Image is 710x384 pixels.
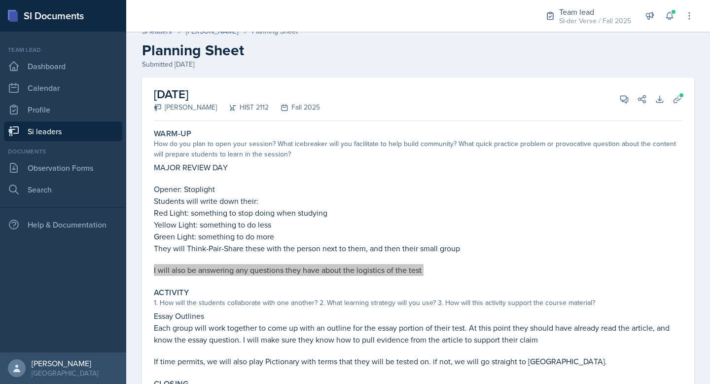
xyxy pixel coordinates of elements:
p: They will Think-Pair-Share these with the person next to them, and then their small group [154,242,682,254]
div: Team lead [4,45,122,54]
div: Team lead [559,6,631,18]
h2: [DATE] [154,85,320,103]
div: 1. How will the students collaborate with one another? 2. What learning strategy will you use? 3.... [154,298,682,308]
h2: Planning Sheet [142,41,694,59]
div: [GEOGRAPHIC_DATA] [32,368,98,378]
div: How do you plan to open your session? What icebreaker will you facilitate to help build community... [154,139,682,159]
a: Search [4,180,122,199]
div: [PERSON_NAME] [32,358,98,368]
p: MAJOR REVIEW DAY [154,161,682,173]
p: Opener: Stoplight [154,183,682,195]
p: If time permits, we will also play Pictionary with terms that they will be tested on. if not, we ... [154,355,682,367]
div: Fall 2025 [269,102,320,113]
p: Red Light: something to stop doing when studying [154,207,682,219]
p: Yellow Light: something to do less [154,219,682,230]
label: Activity [154,288,189,298]
div: Help & Documentation [4,215,122,234]
p: I will also be answering any questions they have about the logistics of the test [154,264,682,276]
label: Warm-Up [154,129,192,139]
div: HIST 2112 [217,102,269,113]
a: Dashboard [4,56,122,76]
div: Submitted [DATE] [142,59,694,70]
p: Students will write down their: [154,195,682,207]
p: Essay Outlines [154,310,682,322]
p: Green Light: something to do more [154,230,682,242]
div: Documents [4,147,122,156]
a: Si leaders [4,121,122,141]
a: Calendar [4,78,122,98]
div: [PERSON_NAME] [154,102,217,113]
a: Observation Forms [4,158,122,178]
div: SI-der Verse / Fall 2025 [559,16,631,26]
p: Each group will work together to come up with an outline for the essay portion of their test. At ... [154,322,682,346]
a: Profile [4,100,122,119]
